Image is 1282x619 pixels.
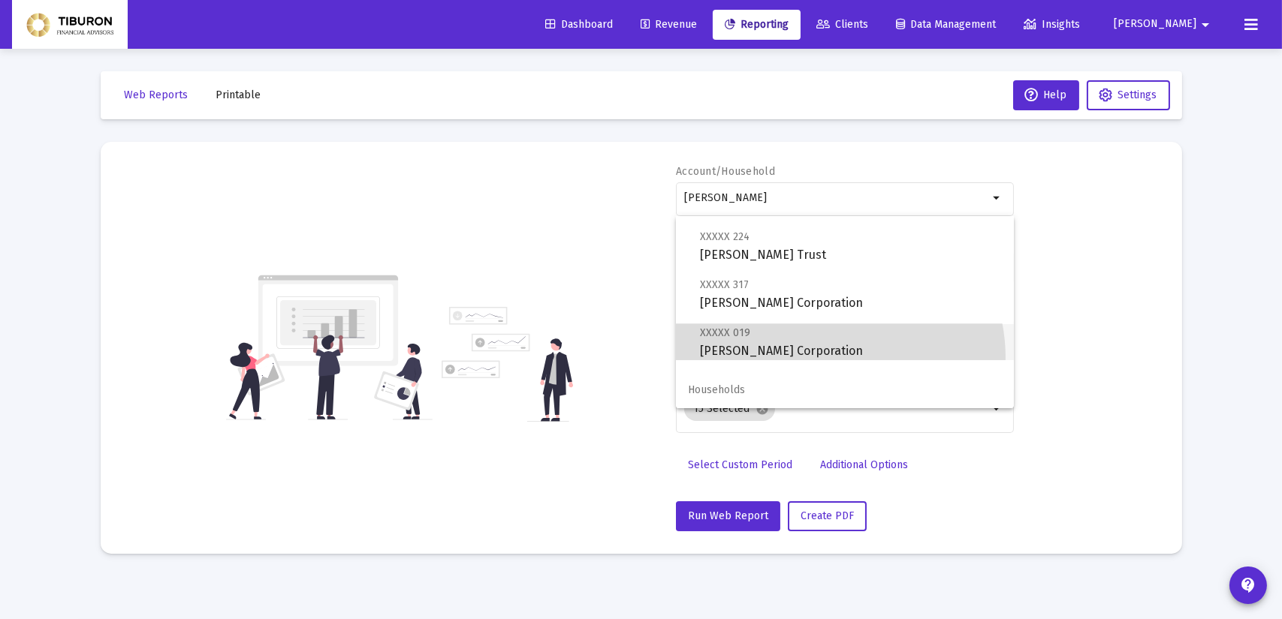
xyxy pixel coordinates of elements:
[1025,89,1067,101] span: Help
[756,402,769,416] mat-icon: cancel
[700,278,749,291] span: XXXXX 317
[725,18,789,31] span: Reporting
[676,372,1014,408] span: Households
[113,80,201,110] button: Web Reports
[700,230,750,243] span: XXXXX 224
[1096,9,1232,39] button: [PERSON_NAME]
[684,394,988,424] mat-chip-list: Selection
[884,10,1008,40] a: Data Management
[684,397,775,421] mat-chip: 15 Selected
[788,501,867,531] button: Create PDF
[216,89,261,101] span: Printable
[226,273,433,422] img: reporting
[1013,80,1079,110] button: Help
[676,165,775,178] label: Account/Household
[896,18,996,31] span: Data Management
[641,18,697,31] span: Revenue
[816,18,868,31] span: Clients
[1024,18,1080,31] span: Insights
[676,501,780,531] button: Run Web Report
[713,10,801,40] a: Reporting
[700,323,1002,360] span: [PERSON_NAME] Corporation
[988,400,1006,418] mat-icon: arrow_drop_down
[1239,576,1257,594] mat-icon: contact_support
[684,192,988,204] input: Search or select an account or household
[1012,10,1092,40] a: Insights
[1114,18,1196,31] span: [PERSON_NAME]
[1118,89,1157,101] span: Settings
[1087,80,1170,110] button: Settings
[23,10,116,40] img: Dashboard
[988,189,1006,207] mat-icon: arrow_drop_down
[533,10,625,40] a: Dashboard
[700,326,750,339] span: XXXXX 019
[688,458,792,471] span: Select Custom Period
[801,509,854,522] span: Create PDF
[700,227,1002,264] span: [PERSON_NAME] Trust
[700,275,1002,312] span: [PERSON_NAME] Corporation
[1196,10,1214,40] mat-icon: arrow_drop_down
[442,307,573,422] img: reporting-alt
[545,18,613,31] span: Dashboard
[820,458,908,471] span: Additional Options
[688,509,768,522] span: Run Web Report
[125,89,189,101] span: Web Reports
[204,80,273,110] button: Printable
[804,10,880,40] a: Clients
[629,10,709,40] a: Revenue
